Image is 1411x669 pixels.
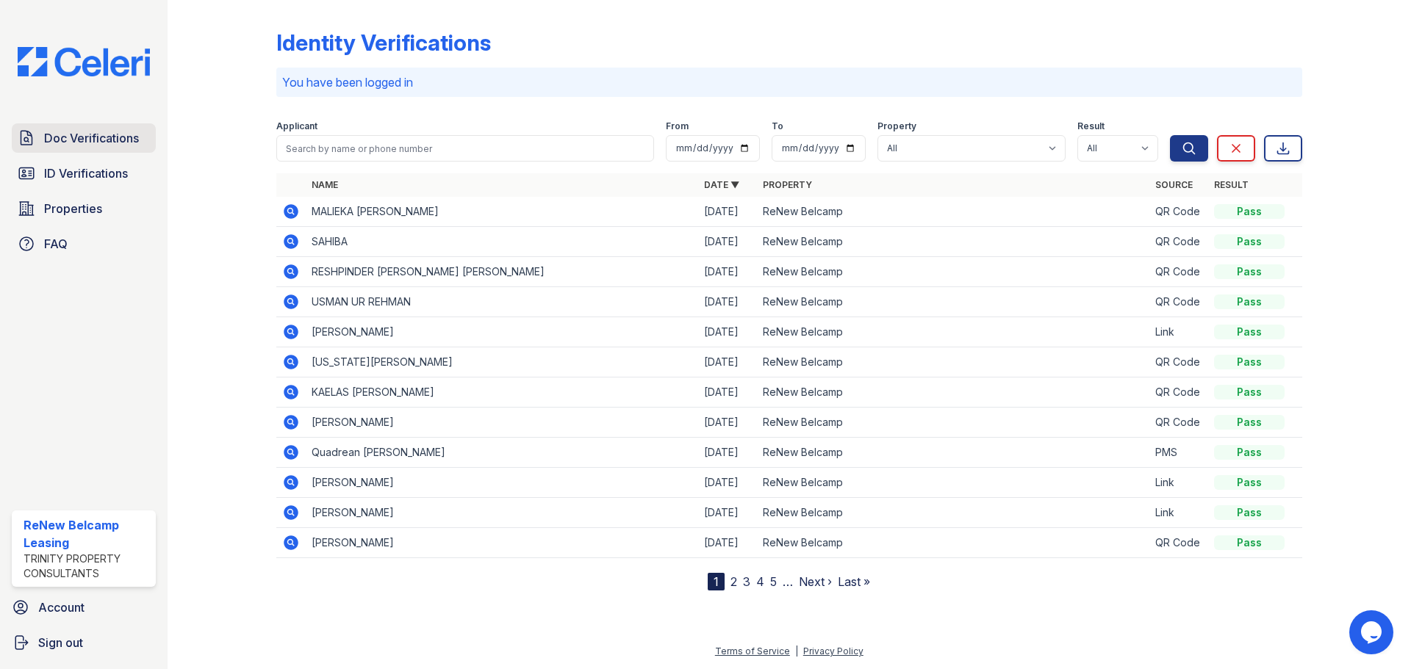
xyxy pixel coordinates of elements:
[306,347,698,377] td: [US_STATE][PERSON_NAME]
[757,408,1149,438] td: ReNew Belcamp
[1214,179,1249,190] a: Result
[1149,408,1208,438] td: QR Code
[698,347,757,377] td: [DATE]
[6,593,162,622] a: Account
[306,257,698,287] td: RESHPINDER [PERSON_NAME] [PERSON_NAME]
[1149,468,1208,498] td: Link
[6,47,162,76] img: CE_Logo_Blue-a8612792a0a2168367f1c8372b55b34899dd931a85d93a1a3d3e32e68fde9ad4.png
[24,516,150,552] div: ReNew Belcamp Leasing
[12,123,156,153] a: Doc Verifications
[1149,438,1208,468] td: PMS
[757,347,1149,377] td: ReNew Belcamp
[44,200,102,217] span: Properties
[24,552,150,581] div: Trinity Property Consultants
[1214,234,1285,249] div: Pass
[306,528,698,558] td: [PERSON_NAME]
[1149,377,1208,408] td: QR Code
[770,574,777,589] a: 5
[12,159,156,188] a: ID Verifications
[306,287,698,317] td: USMAN UR REHMAN
[757,438,1149,468] td: ReNew Belcamp
[799,574,832,589] a: Next ›
[306,377,698,408] td: KAELAS [PERSON_NAME]
[757,287,1149,317] td: ReNew Belcamp
[783,573,793,590] span: …
[12,194,156,223] a: Properties
[708,573,725,590] div: 1
[282,73,1296,91] p: You have been logged in
[698,498,757,528] td: [DATE]
[795,646,798,657] div: |
[38,599,85,616] span: Account
[306,498,698,528] td: [PERSON_NAME]
[698,528,757,558] td: [DATE]
[666,120,689,132] label: From
[1214,264,1285,279] div: Pass
[1149,227,1208,257] td: QR Code
[757,317,1149,347] td: ReNew Belcamp
[730,574,737,589] a: 2
[1214,355,1285,369] div: Pass
[704,179,739,190] a: Date ▼
[1214,475,1285,490] div: Pass
[1149,317,1208,347] td: Link
[838,574,870,589] a: Last »
[1214,204,1285,219] div: Pass
[306,438,698,468] td: Quadrean [PERSON_NAME]
[306,317,698,347] td: [PERSON_NAME]
[757,257,1149,287] td: ReNew Belcamp
[757,197,1149,227] td: ReNew Belcamp
[698,377,757,408] td: [DATE]
[1149,257,1208,287] td: QR Code
[44,129,139,147] span: Doc Verifications
[743,574,750,589] a: 3
[698,197,757,227] td: [DATE]
[276,120,317,132] label: Applicant
[698,227,757,257] td: [DATE]
[312,179,338,190] a: Name
[12,229,156,258] a: FAQ
[1214,385,1285,399] div: Pass
[877,120,916,132] label: Property
[698,468,757,498] td: [DATE]
[763,179,812,190] a: Property
[698,257,757,287] td: [DATE]
[698,438,757,468] td: [DATE]
[803,646,864,657] a: Privacy Policy
[44,235,68,253] span: FAQ
[1149,287,1208,317] td: QR Code
[1214,535,1285,550] div: Pass
[6,628,162,657] a: Sign out
[1214,415,1285,430] div: Pass
[772,120,783,132] label: To
[715,646,790,657] a: Terms of Service
[757,498,1149,528] td: ReNew Belcamp
[1149,498,1208,528] td: Link
[757,468,1149,498] td: ReNew Belcamp
[698,408,757,438] td: [DATE]
[1149,347,1208,377] td: QR Code
[1149,528,1208,558] td: QR Code
[757,377,1149,408] td: ReNew Belcamp
[1214,505,1285,520] div: Pass
[1077,120,1105,132] label: Result
[1155,179,1193,190] a: Source
[306,227,698,257] td: SAHIBA
[306,408,698,438] td: [PERSON_NAME]
[757,227,1149,257] td: ReNew Belcamp
[276,135,654,162] input: Search by name or phone number
[756,574,764,589] a: 4
[306,468,698,498] td: [PERSON_NAME]
[757,528,1149,558] td: ReNew Belcamp
[1214,445,1285,460] div: Pass
[698,317,757,347] td: [DATE]
[1149,197,1208,227] td: QR Code
[1214,294,1285,309] div: Pass
[38,634,83,651] span: Sign out
[1214,325,1285,339] div: Pass
[306,197,698,227] td: MALIEKA [PERSON_NAME]
[698,287,757,317] td: [DATE]
[276,29,491,56] div: Identity Verifications
[44,164,128,182] span: ID Verifications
